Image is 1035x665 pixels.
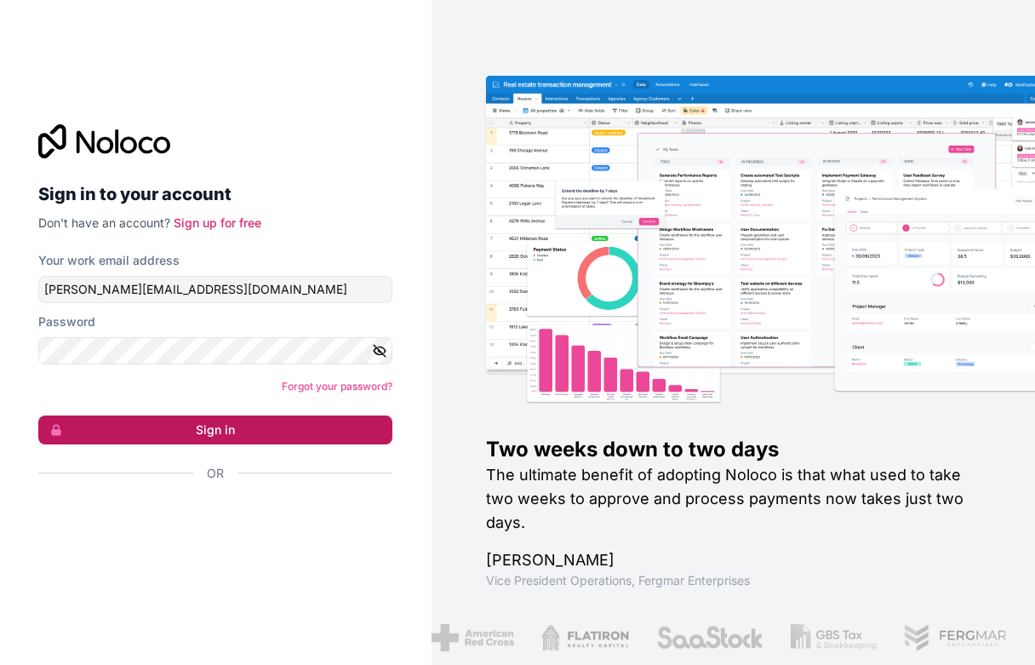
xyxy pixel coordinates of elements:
img: /assets/gbstax-C-GtDUiK.png [791,624,878,651]
img: /assets/flatiron-C8eUkumj.png [541,624,630,651]
input: Password [38,337,392,364]
button: Sign in [38,416,392,444]
img: /assets/saastock-C6Zbiodz.png [656,624,763,651]
img: /assets/american-red-cross-BAupjrZR.png [432,624,514,651]
img: /assets/fergmar-CudnrXN5.png [904,624,1008,651]
span: Don't have an account? [38,215,170,230]
iframe: Sign in with Google Button [30,501,387,538]
label: Your work email address [38,252,180,269]
h2: Sign in to your account [38,179,392,209]
input: Email address [38,276,392,303]
a: Sign up for free [174,215,261,230]
h1: Two weeks down to two days [486,436,981,463]
label: Password [38,313,95,330]
h1: Vice President Operations , Fergmar Enterprises [486,572,981,589]
a: Forgot your password? [282,380,392,393]
h1: [PERSON_NAME] [486,548,981,572]
span: Or [207,465,224,482]
h2: The ultimate benefit of adopting Noloco is that what used to take two weeks to approve and proces... [486,463,981,535]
